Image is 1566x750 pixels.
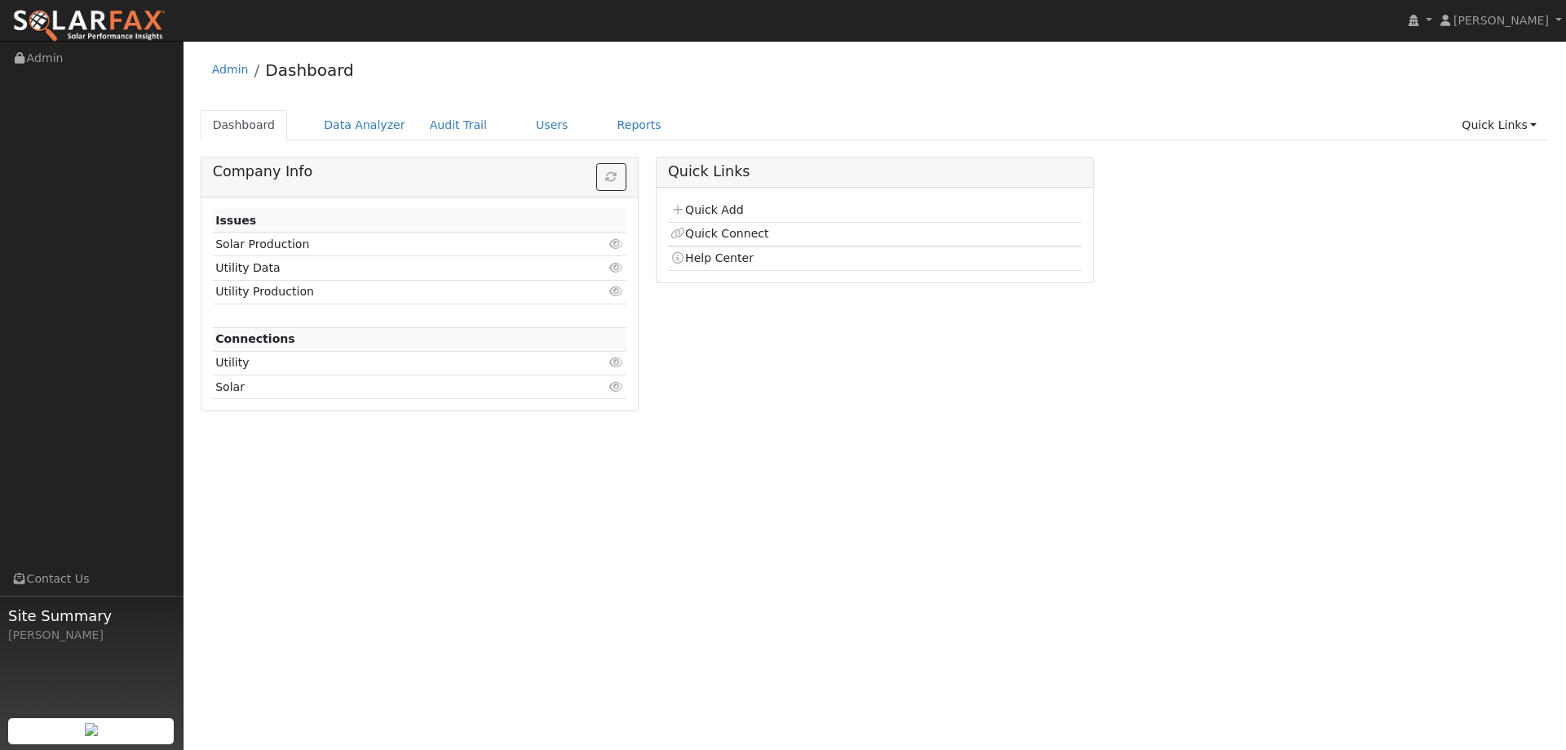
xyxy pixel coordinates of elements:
i: Click to view [609,357,624,368]
a: Admin [212,63,249,76]
a: Quick Add [670,203,743,216]
i: Click to view [609,262,624,273]
a: Quick Connect [670,227,768,240]
div: [PERSON_NAME] [8,627,175,644]
span: Site Summary [8,605,175,627]
span: [PERSON_NAME] [1453,14,1549,27]
h5: Quick Links [668,163,1082,180]
a: Reports [605,110,674,140]
a: Help Center [670,251,754,264]
img: SolarFax [12,9,166,43]
td: Utility Data [213,256,560,280]
a: Data Analyzer [312,110,418,140]
a: Dashboard [201,110,288,140]
h5: Company Info [213,163,626,180]
td: Utility Production [213,280,560,304]
td: Utility [213,351,560,375]
a: Audit Trail [418,110,499,140]
i: Click to view [609,286,624,297]
td: Solar [213,375,560,399]
strong: Issues [215,214,256,227]
i: Click to view [609,381,624,393]
strong: Connections [215,332,295,345]
td: Solar Production [213,233,560,256]
a: Dashboard [265,60,354,80]
i: Click to view [609,238,624,250]
a: Users [524,110,581,140]
a: Quick Links [1449,110,1549,140]
img: retrieve [85,723,98,736]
